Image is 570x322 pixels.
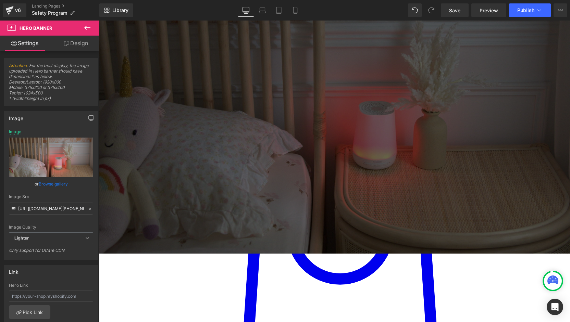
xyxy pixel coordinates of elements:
a: Attention [9,63,27,68]
div: Image Src [9,194,93,199]
div: or [9,180,93,188]
div: Image [9,112,23,121]
a: Pick Link [9,305,50,319]
span: Publish [517,8,534,13]
span: Safety Program [32,10,67,16]
a: Design [51,36,101,51]
button: Undo [408,3,422,17]
a: Preview [471,3,506,17]
a: Laptop [254,3,271,17]
div: Hero Link [9,283,93,288]
input: Link [9,203,93,215]
a: Landing Pages [32,3,99,9]
div: v6 [14,6,22,15]
a: Mobile [287,3,303,17]
b: Lighter [14,235,29,241]
span: Save [449,7,460,14]
a: v6 [3,3,26,17]
button: Publish [509,3,551,17]
a: New Library [99,3,133,17]
span: Preview [480,7,498,14]
button: More [554,3,567,17]
span: : For the best display, the image uploaded in Hero banner should have dimensions* as below: Deskt... [9,63,93,106]
input: https://your-shop.myshopify.com [9,291,93,302]
div: Image Quality [9,225,93,230]
span: Hero Banner [20,25,52,31]
div: Link [9,265,18,275]
div: Only support for UCare CDN [9,248,93,258]
a: Tablet [271,3,287,17]
button: Redo [424,3,438,17]
div: Image [9,129,21,134]
div: Open Intercom Messenger [547,299,563,315]
a: Desktop [238,3,254,17]
span: Library [112,7,128,13]
a: Browse gallery [39,178,68,190]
